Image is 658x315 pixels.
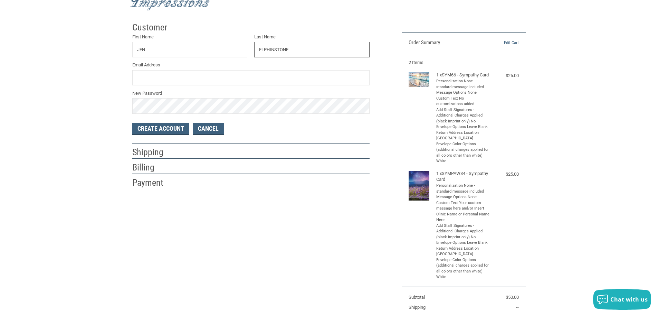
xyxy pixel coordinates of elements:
[132,177,173,188] h2: Payment
[436,107,490,124] li: Add Staff Signatures - Additional Charges Applied (black imprint only) No
[593,289,651,310] button: Chat with us
[436,257,490,280] li: Envelope Color Options (additional charges applied for all colors other than white) White
[484,39,519,46] a: Edit Cart
[436,78,490,90] li: Personalization None - standard message included
[132,147,173,158] h2: Shipping
[409,39,484,46] h3: Order Summary
[132,123,189,135] button: Create Account
[436,90,490,96] li: Message Options None
[132,162,173,173] h2: Billing
[436,246,490,257] li: Return Address Location [GEOGRAPHIC_DATA]
[436,141,490,164] li: Envelope Color Options (additional charges applied for all colors other than white) White
[132,62,370,68] label: Email Address
[436,96,490,107] li: Custom Text No customizations added
[436,72,490,78] h4: 1 x SYM66 - Sympathy Card
[436,240,490,246] li: Envelope Options Leave Blank
[436,200,490,223] li: Custom Text Your custom message here and/or Insert Clinic Name or Personal Name Here
[409,305,426,310] span: Shipping
[409,295,425,300] span: Subtotal
[436,194,490,200] li: Message Options None
[132,90,370,97] label: New Password
[436,183,490,194] li: Personalization None - standard message included
[193,123,224,135] a: Cancel
[491,171,519,178] div: $25.00
[436,130,490,141] li: Return Address Location [GEOGRAPHIC_DATA]
[610,296,648,303] span: Chat with us
[436,171,490,182] h4: 1 x SYMPAW34 - Sympathy Card
[506,295,519,300] span: $50.00
[436,223,490,240] li: Add Staff Signatures - Additional Charges Applied (black imprint only) No
[436,124,490,130] li: Envelope Options Leave Blank
[132,22,173,33] h2: Customer
[254,34,370,40] label: Last Name
[132,34,248,40] label: First Name
[409,60,519,65] h3: 2 Items
[516,305,519,310] span: --
[491,72,519,79] div: $25.00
